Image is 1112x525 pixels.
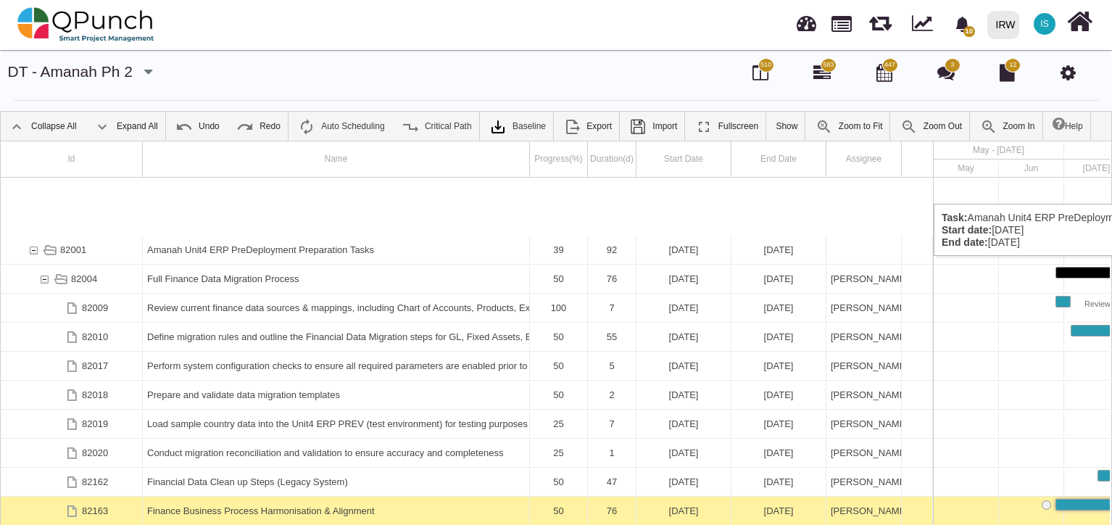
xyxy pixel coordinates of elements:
[530,381,588,409] div: 50
[629,118,647,136] img: save.4d96896.png
[1,112,84,141] a: Collapse All
[636,265,731,293] div: 27-06-2025
[736,381,821,409] div: [DATE]
[826,294,902,322] div: Salman.khan
[147,352,525,380] div: Perform system configuration checks to ensure all required parameters are enabled prior to data m...
[17,3,154,46] img: qpunch-sp.fa6292f.png
[826,323,902,351] div: Salman.khan
[636,236,731,264] div: 27-06-2025
[831,439,897,467] div: [PERSON_NAME].[PERSON_NAME].khan,
[1,294,143,322] div: 82009
[592,468,631,496] div: 47
[588,439,636,467] div: 1
[826,381,902,409] div: Salman.khan,Azeem.khan,
[731,141,826,177] div: End Date
[736,410,821,438] div: [DATE]
[143,236,530,264] div: Amanah Unit4 ERP PreDeployment Preparation Tasks
[8,63,133,80] a: DT - Amanah Ph 2
[736,497,821,525] div: [DATE]
[731,439,826,467] div: 10-09-2025
[636,410,731,438] div: 03-09-2025
[1040,20,1048,28] span: IS
[175,118,193,136] img: ic_undo_24.4502e76.png
[143,439,530,467] div: Conduct migration reconciliation and validation to ensure accuracy and completeness
[534,265,583,293] div: 50
[236,118,254,136] img: ic_redo_24.f94b082.png
[808,112,890,141] a: Zoom to Fit
[563,118,581,136] img: ic_export_24.4e1404f.png
[736,323,821,351] div: [DATE]
[1,439,933,468] div: Task: Conduct migration reconciliation and validation to ensure accuracy and completeness Start d...
[752,64,768,81] i: Board
[588,323,636,351] div: 55
[636,439,731,467] div: 10-09-2025
[934,141,1064,159] div: May - Jul
[636,323,731,351] div: 04-07-2025
[588,352,636,380] div: 5
[94,118,111,136] img: ic_expand_all_24.71e1805.png
[736,236,821,264] div: [DATE]
[530,141,588,177] div: Progress(%)
[530,468,588,496] div: 50
[60,236,86,264] div: 82001
[291,112,391,141] a: Auto Scheduling
[937,64,955,81] i: Punch Discussion
[731,497,826,525] div: 10-09-2025
[816,118,833,136] img: ic_zoom_to_fit_24.130db0b.png
[963,26,975,37] span: 10
[1,497,143,525] div: 82163
[831,410,897,438] div: [PERSON_NAME].[PERSON_NAME].khan,
[534,381,583,409] div: 50
[1,265,933,294] div: Task: Full Finance Data Migration Process Start date: 27-06-2025 End date: 10-09-2025
[641,352,726,380] div: [DATE]
[147,294,525,322] div: Review current finance data sources & mappings, including Chart of Accounts, Products, Expense Ty...
[831,294,897,322] div: [PERSON_NAME].khan
[826,468,902,496] div: Salman.khan
[534,294,583,322] div: 100
[588,294,636,322] div: 7
[688,112,765,141] a: Fullscreen
[736,294,821,322] div: [DATE]
[1067,8,1092,36] i: Home
[530,352,588,380] div: 50
[82,352,108,380] div: 82017
[588,265,636,293] div: 76
[588,497,636,525] div: 76
[731,410,826,438] div: 09-09-2025
[823,60,834,70] span: 583
[588,141,636,177] div: Duration(d)
[731,265,826,293] div: 10-09-2025
[71,265,97,293] div: 82004
[636,468,731,496] div: 17-07-2025
[1045,112,1090,141] a: Help
[1034,13,1055,35] span: Idiris Shariif
[826,410,902,438] div: Salman.khan,Azeem.khan,
[641,294,726,322] div: [DATE]
[736,468,821,496] div: [DATE]
[641,323,726,351] div: [DATE]
[588,381,636,409] div: 2
[731,381,826,409] div: 02-09-2025
[1,381,933,410] div: Task: Prepare and validate data migration templates Start date: 01-09-2025 End date: 02-09-2025
[641,439,726,467] div: [DATE]
[489,118,507,136] img: klXqkY5+JZAPre7YVMJ69SE9vgHW7RkaA9STpDBCRd8F60lk8AdY5g6cgTfGkm3cV0d3FrcCHw7UyPBLKa18SAFZQOCAmAAAA...
[86,112,165,141] a: Expand All
[1,410,143,438] div: 82019
[143,410,530,438] div: Load sample country data into the Unit4 ERP PREV (test environment) for testing purposes
[1,352,933,381] div: Task: Perform system configuration checks to ensure all required parameters are enabled prior to ...
[147,236,525,264] div: Amanah Unit4 ERP PreDeployment Preparation Tasks
[82,294,108,322] div: 82009
[869,7,892,31] span: Releases
[831,381,897,409] div: [PERSON_NAME].[PERSON_NAME].khan,
[1,381,143,409] div: 82018
[884,60,895,70] span: 447
[951,60,955,70] span: 3
[731,323,826,351] div: 27-08-2025
[831,497,897,525] div: [PERSON_NAME].khan
[1,236,143,264] div: 82001
[826,439,902,467] div: Salman.khan,Azeem.khan,
[147,323,525,351] div: Define migration rules and outline the Financial Data Migration steps for GL, Fixed Assets, Banks...
[1,439,143,467] div: 82020
[147,381,525,409] div: Prepare and validate data migration templates
[831,352,897,380] div: [PERSON_NAME].[PERSON_NAME].khan,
